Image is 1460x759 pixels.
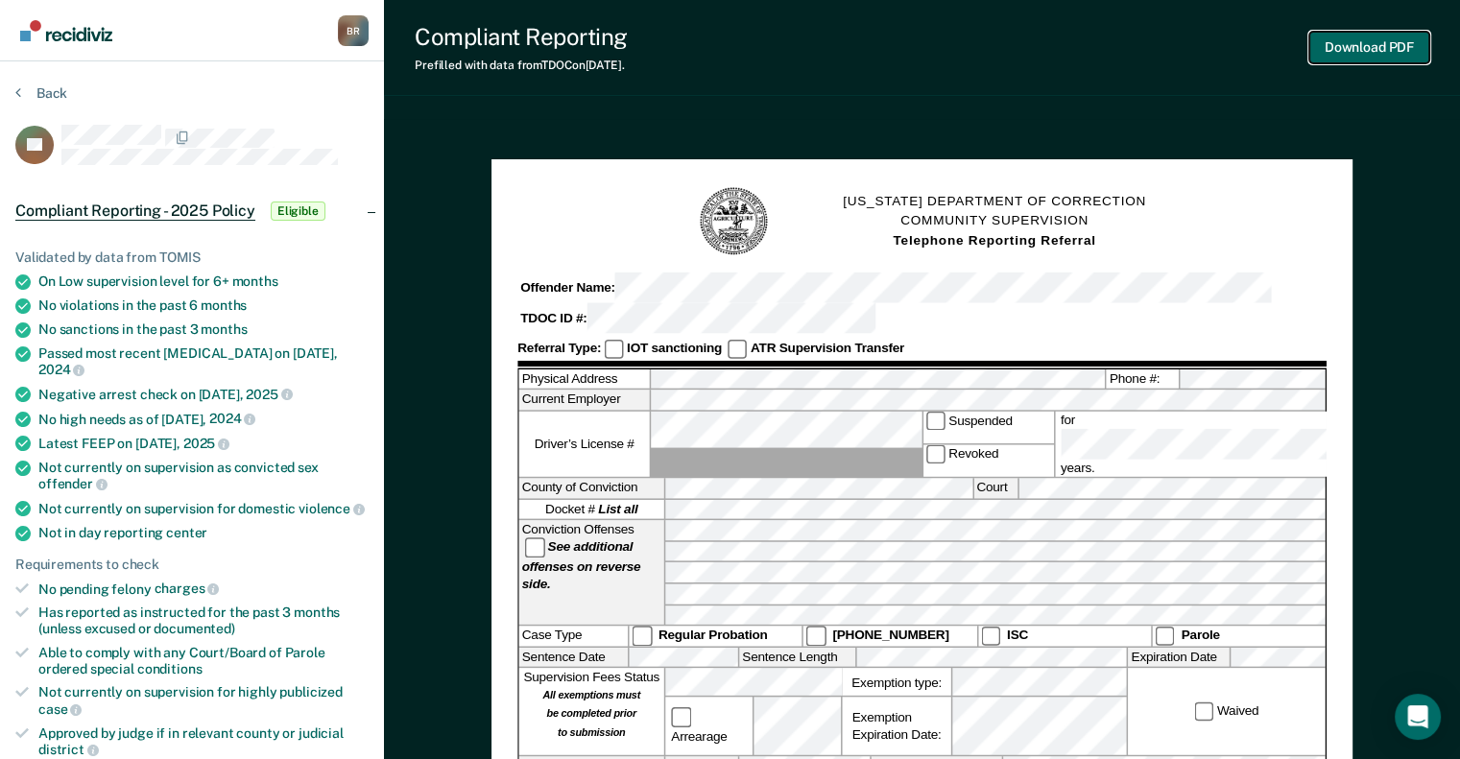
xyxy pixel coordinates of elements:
div: No sanctions in the past 3 [38,321,369,338]
div: Case Type [519,627,628,646]
label: Physical Address [519,369,650,390]
div: B R [338,15,369,46]
strong: See additional offenses on reverse side. [522,539,641,590]
span: documented) [154,621,234,636]
span: violence [299,501,365,516]
span: center [166,525,207,540]
input: Suspended [926,412,945,431]
div: No violations in the past 6 [38,297,369,314]
div: Validated by data from TOMIS [15,249,369,266]
button: Back [15,84,67,102]
h1: [US_STATE] DEPARTMENT OF CORRECTION COMMUNITY SUPERVISION [843,193,1146,251]
input: Arrearage [671,708,690,727]
img: Recidiviz [20,20,112,41]
span: offender [38,476,108,491]
label: Sentence Date [519,648,628,668]
input: [PHONE_NUMBER] [806,627,826,646]
label: Current Employer [519,391,650,411]
div: Not currently on supervision for domestic [38,500,369,517]
input: Revoked [926,445,945,464]
span: months [232,273,278,289]
div: Negative arrest check on [DATE], [38,386,369,403]
div: Exemption Expiration Date: [843,698,951,755]
div: On Low supervision level for 6+ [38,273,369,290]
span: Eligible [271,202,325,221]
div: Not currently on supervision for highly publicized [38,684,369,717]
label: Arrearage [668,708,750,746]
strong: Offender Name: [520,280,615,295]
strong: All exemptions must be completed prior to submission [542,689,640,740]
input: IOT sanctioning [604,340,623,359]
label: Revoked [922,445,1053,477]
div: Supervision Fees Status [519,669,664,756]
div: No pending felony [38,581,369,598]
span: 2025 [246,387,292,402]
strong: ISC [1007,628,1028,642]
strong: Regular Probation [658,628,768,642]
button: Profile dropdown button [338,15,369,46]
input: Parole [1155,627,1174,646]
span: Docket # [545,501,637,518]
label: Sentence Length [739,648,855,668]
div: Passed most recent [MEDICAL_DATA] on [DATE], [38,345,369,378]
input: See additional offenses on reverse side. [525,538,544,557]
div: Latest FEEP on [DATE], [38,435,369,452]
span: months [201,321,247,337]
img: TN Seal [698,185,771,258]
div: Has reported as instructed for the past 3 months (unless excused or [38,605,369,637]
div: Not in day reporting [38,525,369,541]
span: charges [155,581,220,596]
span: months [201,297,247,313]
strong: IOT sanctioning [627,341,722,355]
span: 2024 [209,411,255,426]
span: 2024 [38,362,84,377]
strong: TDOC ID #: [520,311,586,325]
label: Waived [1191,702,1261,722]
div: Open Intercom Messenger [1395,694,1441,740]
div: Able to comply with any Court/Board of Parole ordered special [38,645,369,677]
div: Not currently on supervision as convicted sex [38,460,369,492]
label: Court [973,478,1017,498]
strong: Telephone Reporting Referral [893,233,1095,248]
div: Conviction Offenses [519,520,664,625]
span: 2025 [183,436,229,451]
span: district [38,742,99,757]
div: No high needs as of [DATE], [38,411,369,428]
label: Suspended [922,412,1053,443]
input: Waived [1194,702,1213,722]
label: Driver’s License # [519,412,650,477]
strong: Referral Type: [517,341,601,355]
label: Exemption type: [843,669,951,697]
span: Compliant Reporting - 2025 Policy [15,202,255,221]
span: conditions [137,661,203,676]
input: Regular Probation [633,627,652,646]
div: Approved by judge if in relevant county or judicial [38,725,369,758]
strong: List all [598,502,637,516]
input: ATR Supervision Transfer [728,340,747,359]
button: Download PDF [1309,32,1429,63]
label: Expiration Date [1128,648,1230,668]
strong: [PHONE_NUMBER] [832,628,948,642]
label: Phone #: [1107,369,1180,390]
input: for years. [1061,429,1349,460]
span: case [38,701,82,717]
div: Prefilled with data from TDOC on [DATE] . [415,59,628,72]
label: County of Conviction [519,478,664,498]
label: for years. [1058,412,1352,477]
strong: ATR Supervision Transfer [751,341,904,355]
div: Compliant Reporting [415,23,628,51]
input: ISC [981,627,1000,646]
div: Requirements to check [15,557,369,573]
strong: Parole [1182,628,1220,642]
